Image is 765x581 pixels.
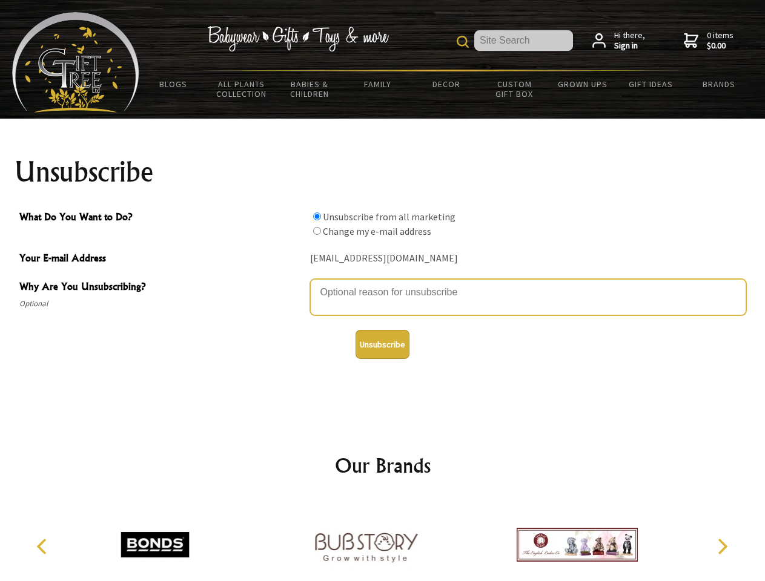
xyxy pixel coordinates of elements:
[412,71,480,97] a: Decor
[19,209,304,227] span: What Do You Want to Do?
[709,533,735,560] button: Next
[139,71,208,97] a: BLOGS
[276,71,344,107] a: Babies & Children
[313,227,321,235] input: What Do You Want to Do?
[592,30,645,51] a: Hi there,Sign in
[614,41,645,51] strong: Sign in
[19,251,304,268] span: Your E-mail Address
[323,211,455,223] label: Unsubscribe from all marketing
[207,26,389,51] img: Babywear - Gifts - Toys & more
[707,30,734,51] span: 0 items
[707,41,734,51] strong: $0.00
[323,225,431,237] label: Change my e-mail address
[19,279,304,297] span: Why Are You Unsubscribing?
[310,279,746,315] textarea: Why Are You Unsubscribing?
[19,297,304,311] span: Optional
[30,533,57,560] button: Previous
[24,451,741,480] h2: Our Brands
[15,157,751,186] h1: Unsubscribe
[12,12,139,113] img: Babyware - Gifts - Toys and more...
[614,30,645,51] span: Hi there,
[548,71,617,97] a: Grown Ups
[356,330,409,359] button: Unsubscribe
[310,249,746,268] div: [EMAIL_ADDRESS][DOMAIN_NAME]
[685,71,753,97] a: Brands
[474,30,573,51] input: Site Search
[344,71,412,97] a: Family
[457,36,469,48] img: product search
[208,71,276,107] a: All Plants Collection
[684,30,734,51] a: 0 items$0.00
[313,212,321,220] input: What Do You Want to Do?
[480,71,549,107] a: Custom Gift Box
[617,71,685,97] a: Gift Ideas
